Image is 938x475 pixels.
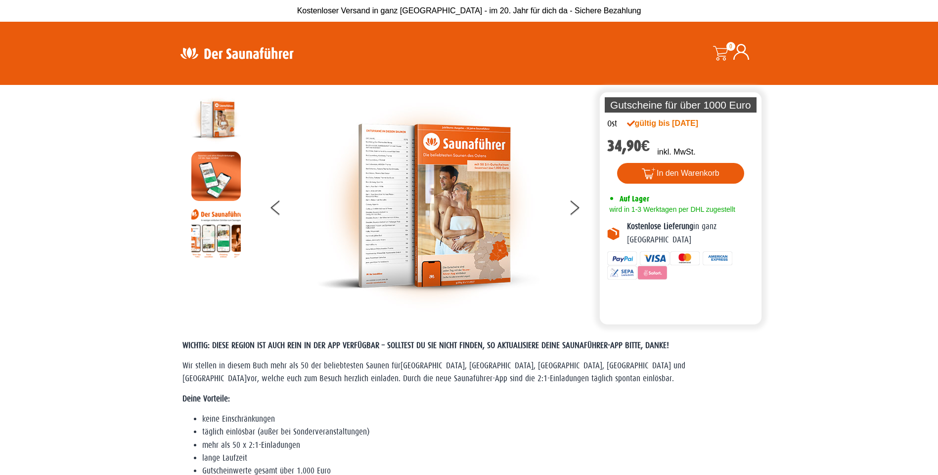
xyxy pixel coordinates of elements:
li: keine Einschränkungen [202,413,756,426]
p: Gutscheine für über 1000 Euro [605,97,757,113]
li: mehr als 50 x 2:1-Einladungen [202,439,756,452]
span: [GEOGRAPHIC_DATA], [GEOGRAPHIC_DATA], [GEOGRAPHIC_DATA], [GEOGRAPHIC_DATA] und [GEOGRAPHIC_DATA] [182,361,685,383]
p: in ganz [GEOGRAPHIC_DATA] [627,220,755,246]
img: der-saunafuehrer-2025-ost [191,95,241,144]
span: Kostenloser Versand in ganz [GEOGRAPHIC_DATA] - im 20. Jahr für dich da - Sichere Bezahlung [297,6,641,15]
p: inkl. MwSt. [657,146,695,158]
b: Kostenlose Lieferung [627,222,693,231]
img: der-saunafuehrer-2025-ost [317,95,539,317]
img: MOCKUP-iPhone_regional [191,152,241,201]
button: In den Warenkorb [617,163,744,184]
span: 0 [726,42,735,51]
strong: Deine Vorteile: [182,394,230,403]
li: lange Laufzeit [202,452,756,465]
li: täglich einlösbar (außer bei Sonderveranstaltungen) [202,426,756,438]
img: Anleitung7tn [191,208,241,258]
span: Auf Lager [620,194,649,203]
span: wird in 1-3 Werktagen per DHL zugestellt [607,205,735,213]
span: vor, welche euch zum Besuch herzlich einladen. Durch die neue Saunaführer-App sind die 2:1-Einlad... [247,374,674,383]
div: gültig bis [DATE] [627,118,720,129]
span: WICHTIG: DIESE REGION IST AUCH REIN IN DER APP VERFÜGBAR – SOLLTEST DU SIE NICHT FINDEN, SO AKTUA... [182,341,669,350]
span: Wir stellen in diesem Buch mehr als 50 der beliebtesten Saunen für [182,361,401,370]
bdi: 34,90 [607,137,650,155]
span: € [641,137,650,155]
div: Ost [607,118,617,130]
